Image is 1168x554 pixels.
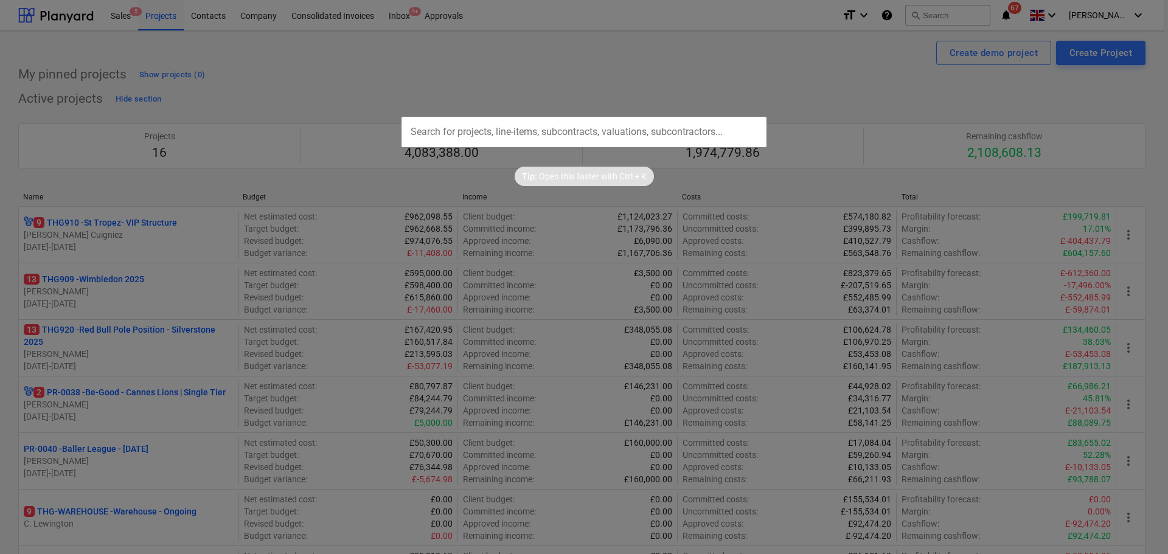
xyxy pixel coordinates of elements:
iframe: Chat Widget [1107,496,1168,554]
input: Search for projects, line-items, subcontracts, valuations, subcontractors... [401,117,766,147]
p: Ctrl + K [619,170,647,182]
div: Tip:Open this faster withCtrl + K [515,167,654,186]
p: Open this faster with [539,170,617,182]
p: Tip: [522,170,537,182]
